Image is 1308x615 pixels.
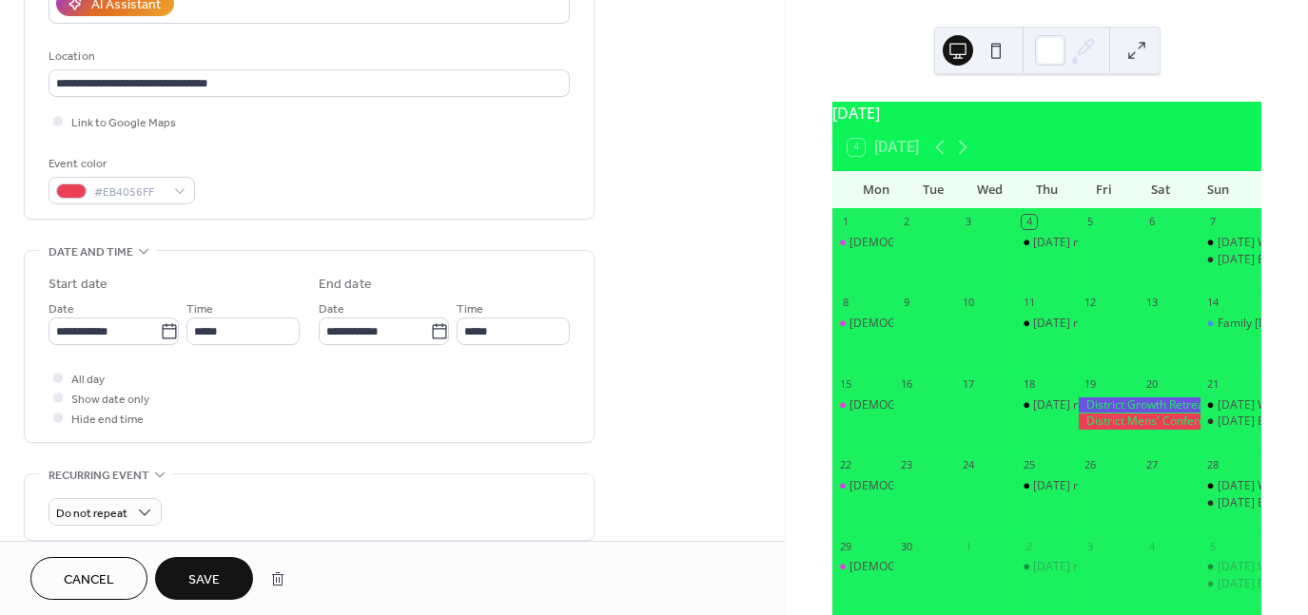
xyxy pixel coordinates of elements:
[1083,458,1098,472] div: 26
[899,296,913,310] div: 9
[1083,296,1098,310] div: 12
[49,47,566,67] div: Location
[899,215,913,229] div: 2
[30,557,147,600] button: Cancel
[71,390,149,410] span: Show date only
[838,296,852,310] div: 8
[1189,171,1246,209] div: Sun
[1033,397,1260,413] div: [DATE] night [DEMOGRAPHIC_DATA] Study
[1033,235,1260,251] div: [DATE] night [DEMOGRAPHIC_DATA] Study
[1201,495,1261,511] div: Sunday Evening Worship
[1132,171,1189,209] div: Sat
[186,299,213,319] span: Time
[961,458,975,472] div: 24
[1144,458,1159,472] div: 27
[1206,296,1220,310] div: 14
[962,171,1019,209] div: Wed
[849,559,1013,575] div: [DEMOGRAPHIC_DATA] Prayer
[849,316,1013,332] div: [DEMOGRAPHIC_DATA] Prayer
[1201,576,1261,592] div: Sunday Evening Worship
[1022,376,1036,391] div: 18
[832,316,893,332] div: Ladies Prayer
[1022,539,1036,553] div: 2
[1022,296,1036,310] div: 11
[1033,559,1260,575] div: [DATE] night [DEMOGRAPHIC_DATA] Study
[64,570,114,590] span: Cancel
[49,154,191,174] div: Event color
[49,242,133,262] span: Date and time
[848,171,905,209] div: Mon
[49,275,107,295] div: Start date
[1206,376,1220,391] div: 21
[832,397,893,413] div: Ladies Prayer
[1206,215,1220,229] div: 7
[1201,316,1261,332] div: Family Sunday
[1022,458,1036,472] div: 25
[961,376,975,391] div: 17
[832,102,1261,125] div: [DATE]
[1016,397,1077,413] div: Thursday night Bible Study
[899,458,913,472] div: 23
[961,215,975,229] div: 3
[838,539,852,553] div: 29
[188,570,220,590] span: Save
[1078,413,1201,430] div: District Mens' Conference
[1075,171,1132,209] div: Fri
[1206,458,1220,472] div: 28
[838,458,852,472] div: 22
[1022,215,1036,229] div: 4
[1083,539,1098,553] div: 3
[71,113,176,133] span: Link to Google Maps
[832,478,893,494] div: Ladies Prayer
[1016,478,1077,494] div: Thursday night Bible Study
[1206,539,1220,553] div: 5
[1033,316,1260,332] div: [DATE] night [DEMOGRAPHIC_DATA] Study
[1083,376,1098,391] div: 19
[1201,235,1261,251] div: Sunday Worship 10AM
[832,235,893,251] div: Ladies Prayer
[1201,252,1261,268] div: Sunday Evening Worship
[1201,478,1261,494] div: Sunday Worship 10AM
[1016,235,1077,251] div: Thursday night Bible Study
[1019,171,1076,209] div: Thu
[1033,478,1260,494] div: [DATE] night [DEMOGRAPHIC_DATA] Study
[1078,397,1201,413] div: District Growth Retreat
[1144,215,1159,229] div: 6
[1016,316,1077,332] div: Thursday night Bible Study
[49,299,74,319] span: Date
[961,296,975,310] div: 10
[849,478,1013,494] div: [DEMOGRAPHIC_DATA] Prayer
[961,539,975,553] div: 1
[71,370,105,390] span: All day
[457,299,483,319] span: Time
[1201,413,1261,430] div: Sunday Evening Worship
[1144,296,1159,310] div: 13
[71,410,144,430] span: Hide end time
[319,275,372,295] div: End date
[905,171,962,209] div: Tue
[899,539,913,553] div: 30
[56,503,127,525] span: Do not repeat
[849,397,1013,413] div: [DEMOGRAPHIC_DATA] Prayer
[838,215,852,229] div: 1
[319,299,344,319] span: Date
[94,183,165,202] span: #EB4056FF
[849,235,1013,251] div: [DEMOGRAPHIC_DATA] Prayer
[832,559,893,575] div: Ladies Prayer
[1016,559,1077,575] div: Thursday night Bible Study
[1201,559,1261,575] div: Sunday Worship 10AM
[838,376,852,391] div: 15
[1218,316,1292,332] div: Family [DATE]
[155,557,253,600] button: Save
[1144,376,1159,391] div: 20
[1083,215,1098,229] div: 5
[1144,539,1159,553] div: 4
[49,466,149,486] span: Recurring event
[899,376,913,391] div: 16
[1201,397,1261,413] div: Sunday Worship 10AM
